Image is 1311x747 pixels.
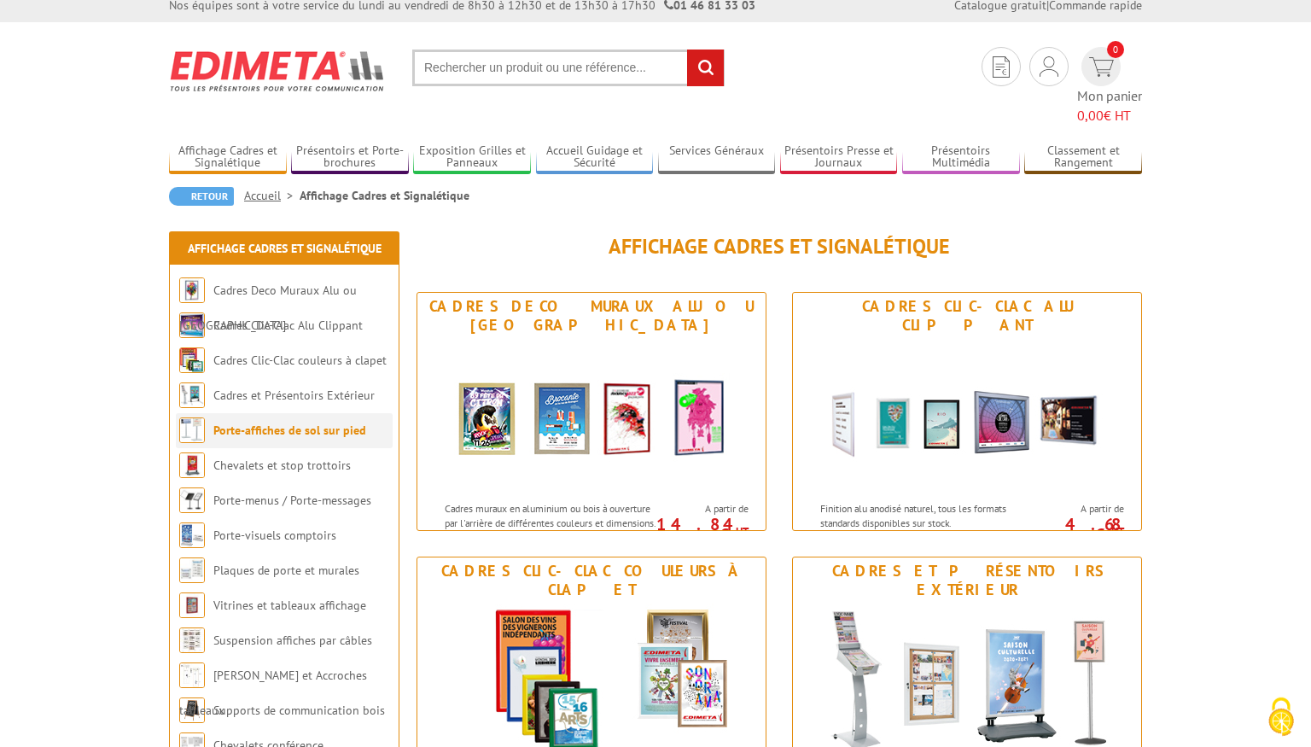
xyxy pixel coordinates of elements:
a: [PERSON_NAME] et Accroches tableaux [179,668,367,718]
p: Cadres muraux en aluminium ou bois à ouverture par l'arrière de différentes couleurs et dimension... [445,501,656,560]
img: Cadres et Présentoirs Extérieur [179,382,205,408]
a: Cadres Clic-Clac Alu Clippant Cadres Clic-Clac Alu Clippant Finition alu anodisé naturel, tous le... [792,292,1142,531]
img: Vitrines et tableaux affichage [179,592,205,618]
a: Chevalets et stop trottoirs [213,458,351,473]
a: Suspension affiches par câbles [213,633,372,648]
span: 0,00 [1077,107,1104,124]
a: Vitrines et tableaux affichage [213,598,366,613]
img: Porte-menus / Porte-messages [179,487,205,513]
a: Exposition Grilles et Panneaux [413,143,531,172]
span: A partir de [661,502,749,516]
a: Supports de communication bois [213,703,385,718]
a: Retour [169,187,234,206]
div: Cadres Deco Muraux Alu ou [GEOGRAPHIC_DATA] [422,297,761,335]
a: Affichage Cadres et Signalétique [169,143,287,172]
img: devis rapide [1040,56,1058,77]
a: Services Généraux [658,143,776,172]
img: Cadres Deco Muraux Alu ou Bois [179,277,205,303]
a: Cadres Clic-Clac Alu Clippant [213,318,363,333]
img: Porte-affiches de sol sur pied [179,417,205,443]
img: Plaques de porte et murales [179,557,205,583]
img: Cadres Deco Muraux Alu ou Bois [434,339,749,493]
a: Présentoirs et Porte-brochures [291,143,409,172]
img: Suspension affiches par câbles [179,627,205,653]
span: € HT [1077,106,1142,125]
a: Cadres et Présentoirs Extérieur [213,388,375,403]
a: Présentoirs Multimédia [902,143,1020,172]
p: 4.68 € [1028,519,1124,540]
span: 0 [1107,41,1124,58]
span: Mon panier [1077,86,1142,125]
img: Edimeta [169,39,387,102]
a: Porte-menus / Porte-messages [213,493,371,508]
img: Cadres Clic-Clac couleurs à clapet [179,347,205,373]
a: devis rapide 0 Mon panier 0,00€ HT [1077,47,1142,125]
h1: Affichage Cadres et Signalétique [417,236,1142,258]
div: Cadres et Présentoirs Extérieur [797,562,1137,599]
img: Cadres Clic-Clac Alu Clippant [809,339,1125,493]
button: Cookies (fenêtre modale) [1251,689,1311,747]
a: Présentoirs Presse et Journaux [780,143,898,172]
span: A partir de [1037,502,1124,516]
a: Cadres Deco Muraux Alu ou [GEOGRAPHIC_DATA] Cadres Deco Muraux Alu ou Bois Cadres muraux en alumi... [417,292,766,531]
div: Cadres Clic-Clac couleurs à clapet [422,562,761,599]
p: 14.84 € [653,519,749,540]
a: Porte-visuels comptoirs [213,528,336,543]
input: Rechercher un produit ou une référence... [412,50,725,86]
sup: HT [736,524,749,539]
a: Cadres Clic-Clac couleurs à clapet [213,353,387,368]
a: Accueil Guidage et Sécurité [536,143,654,172]
a: Affichage Cadres et Signalétique [188,241,382,256]
img: devis rapide [1089,57,1114,77]
input: rechercher [687,50,724,86]
img: Chevalets et stop trottoirs [179,452,205,478]
div: Cadres Clic-Clac Alu Clippant [797,297,1137,335]
a: Porte-affiches de sol sur pied [213,423,366,438]
img: devis rapide [993,56,1010,78]
img: Cimaises et Accroches tableaux [179,662,205,688]
li: Affichage Cadres et Signalétique [300,187,469,204]
a: Cadres Deco Muraux Alu ou [GEOGRAPHIC_DATA] [179,283,357,333]
sup: HT [1111,524,1124,539]
img: Porte-visuels comptoirs [179,522,205,548]
img: Cookies (fenêtre modale) [1260,696,1302,738]
a: Plaques de porte et murales [213,563,359,578]
a: Classement et Rangement [1024,143,1142,172]
p: Finition alu anodisé naturel, tous les formats standards disponibles sur stock. [820,501,1032,530]
a: Accueil [244,188,300,203]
